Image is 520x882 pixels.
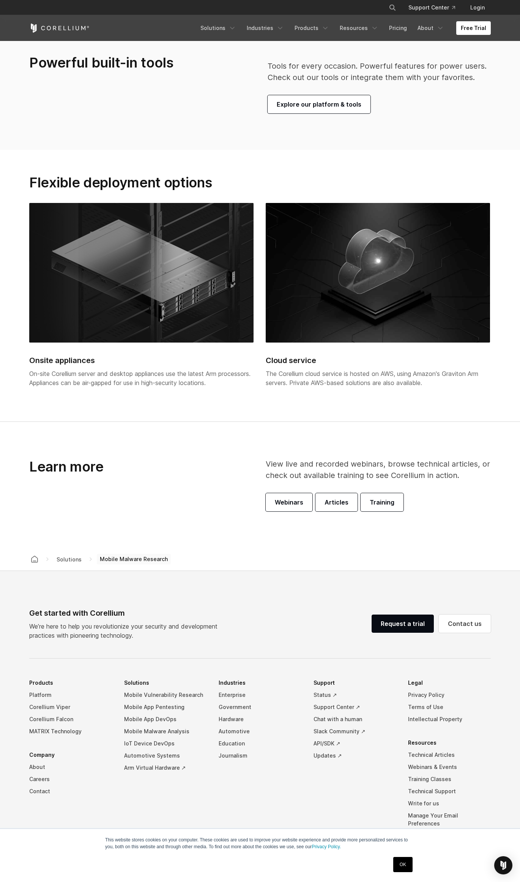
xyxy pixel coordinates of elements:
div: Get started with Corellium [29,607,224,619]
a: Manage Your Email Preferences [408,810,491,830]
button: Search [386,1,399,14]
a: Pricing [384,21,411,35]
a: About [29,761,112,773]
span: On-site Corellium server and desktop appliances use the latest Arm processors. Appliances can be ... [29,370,251,387]
p: Tools for every occasion. Powerful features for power users. Check out our tools or integrate the... [268,60,491,83]
span: Articles [325,498,348,507]
span: View live and recorded webinars, browse technical articles, or check out available training to se... [266,459,490,480]
a: Corellium home [28,554,41,564]
a: Solutions [196,21,241,35]
span: Solutions [54,555,85,564]
a: Mobile Malware Analysis [124,725,207,737]
a: Products [290,21,334,35]
a: Privacy Policy. [312,844,341,849]
a: Chat with a human [314,713,396,725]
a: Mobile App Pentesting [124,701,207,713]
a: Resources [335,21,383,35]
h2: Cloud service [266,355,490,366]
a: Intellectual Property [408,713,491,725]
h2: Flexible deployment options [29,174,332,191]
a: Request a trial [372,615,434,633]
p: This website stores cookies on your computer. These cookies are used to improve your website expe... [105,836,415,850]
a: Arm Virtual Hardware ↗ [124,762,207,774]
h3: Learn more [29,458,224,475]
a: Free Trial [456,21,491,35]
a: API/SDK ↗ [314,737,396,750]
a: Write for us [408,797,491,810]
span: Webinars [275,498,303,507]
a: Technical Support [408,785,491,797]
img: On-site Corellium server and desktop appliances use the latest Arm processors [29,203,254,343]
div: Navigation Menu [380,1,491,14]
div: Solutions [54,555,85,563]
a: Explore our platform & tools [268,95,370,113]
a: Corellium Falcon [29,713,112,725]
a: Training [361,493,403,511]
span: Training [370,498,394,507]
a: Mobile Vulnerability Research [124,689,207,701]
a: Hardware [219,713,301,725]
span: Mobile Malware Research [97,554,171,564]
a: Technical Articles [408,749,491,761]
a: Corellium Home [29,24,90,33]
a: Support Center [402,1,461,14]
a: Training Classes [408,773,491,785]
a: Terms of Use [408,701,491,713]
span: The Corellium cloud service is hosted on AWS, using Amazon's Graviton Arm servers. Private AWS-ba... [266,370,478,387]
a: Login [464,1,491,14]
a: Support Center ↗ [314,701,396,713]
a: About [413,21,449,35]
a: IoT Device DevOps [124,737,207,750]
a: Corellium Viper [29,701,112,713]
a: Industries [242,21,288,35]
div: Navigation Menu [196,21,491,35]
h2: Onsite appliances [29,355,254,366]
a: Webinars [266,493,312,511]
span: Explore our platform & tools [277,100,361,109]
a: Contact us [439,615,491,633]
a: Journalism [219,750,301,762]
div: Navigation Menu [29,677,491,841]
p: We’re here to help you revolutionize your security and development practices with pioneering tech... [29,622,224,640]
a: Automotive [219,725,301,737]
a: OK [393,857,413,872]
a: Enterprise [219,689,301,701]
a: Webinars & Events [408,761,491,773]
a: Government [219,701,301,713]
a: Slack Community ↗ [314,725,396,737]
a: Education [219,737,301,750]
div: Open Intercom Messenger [494,856,512,874]
a: Privacy Policy [408,689,491,701]
a: Updates ↗ [314,750,396,762]
a: MATRIX Technology [29,725,112,737]
a: Automotive Systems [124,750,207,762]
a: Contact [29,785,112,797]
a: Platform [29,689,112,701]
a: Mobile App DevOps [124,713,207,725]
h3: Powerful built-in tools [29,54,252,71]
a: Status ↗ [314,689,396,701]
a: Articles [315,493,358,511]
img: Cloud service hosted on AWS with Corellium [266,203,490,343]
a: Careers [29,773,112,785]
